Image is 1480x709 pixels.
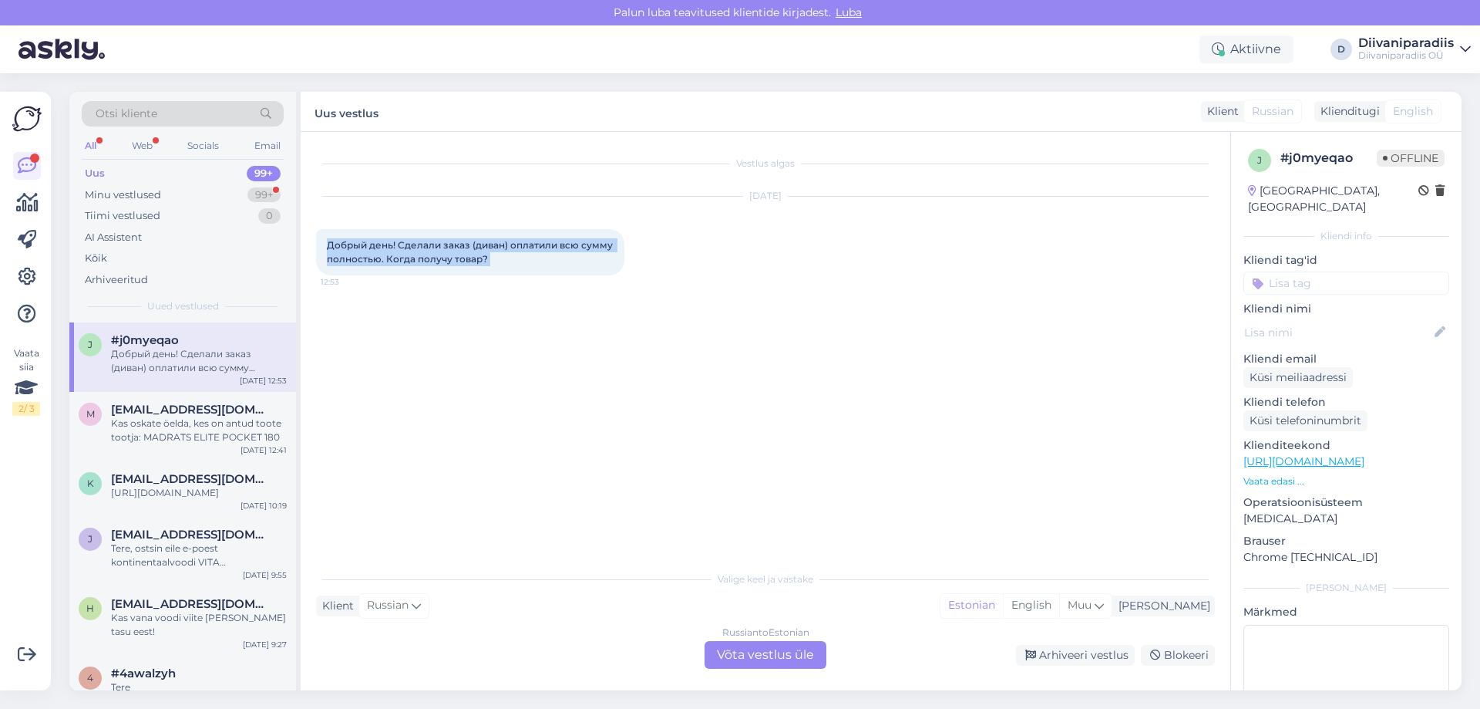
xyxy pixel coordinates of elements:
[12,402,40,416] div: 2 / 3
[722,626,809,640] div: Russian to Estonian
[85,251,107,266] div: Kõik
[12,346,40,416] div: Vaata siia
[1243,581,1449,595] div: [PERSON_NAME]
[88,339,92,350] span: j
[82,136,99,156] div: All
[1243,410,1367,431] div: Küsi telefoninumbrit
[85,187,161,203] div: Minu vestlused
[111,403,271,417] span: meelisnaaber@gmail.com
[111,597,271,611] span: helbepihlak@gmail.com
[1257,154,1262,166] span: j
[1243,394,1449,410] p: Kliendi telefon
[240,500,287,511] div: [DATE] 10:19
[111,542,287,569] div: Tere, ostsin eile e-poest kontinentaalvoodi VITA PESUKASTIGA 160 (tumehall), kuid emailile ei ole...
[1244,324,1431,341] input: Lisa nimi
[321,276,378,288] span: 12:53
[1358,49,1454,62] div: Diivaniparadiis OÜ
[1248,183,1418,215] div: [GEOGRAPHIC_DATA], [GEOGRAPHIC_DATA]
[316,157,1215,170] div: Vestlus algas
[1243,533,1449,549] p: Brauser
[1358,37,1471,62] a: DiivaniparadiisDiivaniparadiis OÜ
[243,569,287,581] div: [DATE] 9:55
[1330,39,1352,60] div: D
[1243,474,1449,488] p: Vaata edasi ...
[247,187,281,203] div: 99+
[88,533,92,545] span: j
[314,101,378,122] label: Uus vestlus
[1016,645,1135,666] div: Arhiveeri vestlus
[85,166,105,181] div: Uus
[1243,367,1353,388] div: Küsi meiliaadressi
[1243,495,1449,511] p: Operatsioonisüsteem
[251,136,284,156] div: Email
[243,639,287,650] div: [DATE] 9:27
[1377,150,1445,167] span: Offline
[940,594,1003,617] div: Estonian
[111,347,287,375] div: Добрый день! Сделали заказ (диван) оплатили всю сумму полностью. Когда получу товар?
[1358,37,1454,49] div: Diivaniparadiis
[258,208,281,224] div: 0
[86,408,95,420] span: m
[86,603,94,614] span: h
[111,667,176,680] span: #4awalzyh
[111,611,287,639] div: Kas vana voodi viite [PERSON_NAME] tasu eest!
[111,528,271,542] span: janneminakov@gmail.com
[240,444,287,456] div: [DATE] 12:41
[1243,272,1449,295] input: Lisa tag
[1243,351,1449,367] p: Kliendi email
[111,417,287,444] div: Kas oskate öelda, kes on antud toote tootja: MADRATS ELITE POCKET 180
[1314,103,1380,120] div: Klienditugi
[316,598,354,614] div: Klient
[1141,645,1215,666] div: Blokeeri
[1280,149,1377,167] div: # j0myeqao
[1199,35,1293,63] div: Aktiivne
[111,472,271,486] span: kairi.kaeiro@gmail.com
[85,230,142,245] div: AI Assistent
[247,166,281,181] div: 99+
[240,375,287,387] div: [DATE] 12:53
[96,106,157,122] span: Otsi kliente
[1243,252,1449,268] p: Kliendi tag'id
[111,486,287,500] div: [URL][DOMAIN_NAME]
[1243,511,1449,527] p: [MEDICAL_DATA]
[85,272,148,288] div: Arhiveeritud
[1243,437,1449,454] p: Klienditeekond
[327,239,615,265] span: Добрый день! Сделали заказ (диван) оплатили всю сумму полностью. Когда получу товар?
[184,136,222,156] div: Socials
[1393,103,1433,120] span: English
[87,478,94,489] span: k
[316,189,1215,203] div: [DATE]
[87,672,93,684] span: 4
[831,5,866,19] span: Luba
[367,597,409,614] span: Russian
[85,208,160,224] div: Tiimi vestlused
[705,641,826,669] div: Võta vestlus üle
[12,104,42,133] img: Askly Logo
[111,680,287,694] div: Tere
[147,299,219,313] span: Uued vestlused
[1003,594,1059,617] div: English
[1243,454,1364,468] a: [URL][DOMAIN_NAME]
[129,136,156,156] div: Web
[111,333,179,347] span: #j0myeqao
[1068,598,1091,612] span: Muu
[1112,598,1210,614] div: [PERSON_NAME]
[1243,229,1449,243] div: Kliendi info
[316,572,1215,586] div: Valige keel ja vastake
[1201,103,1239,120] div: Klient
[1243,549,1449,566] p: Chrome [TECHNICAL_ID]
[1243,301,1449,317] p: Kliendi nimi
[1243,604,1449,620] p: Märkmed
[1252,103,1293,120] span: Russian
